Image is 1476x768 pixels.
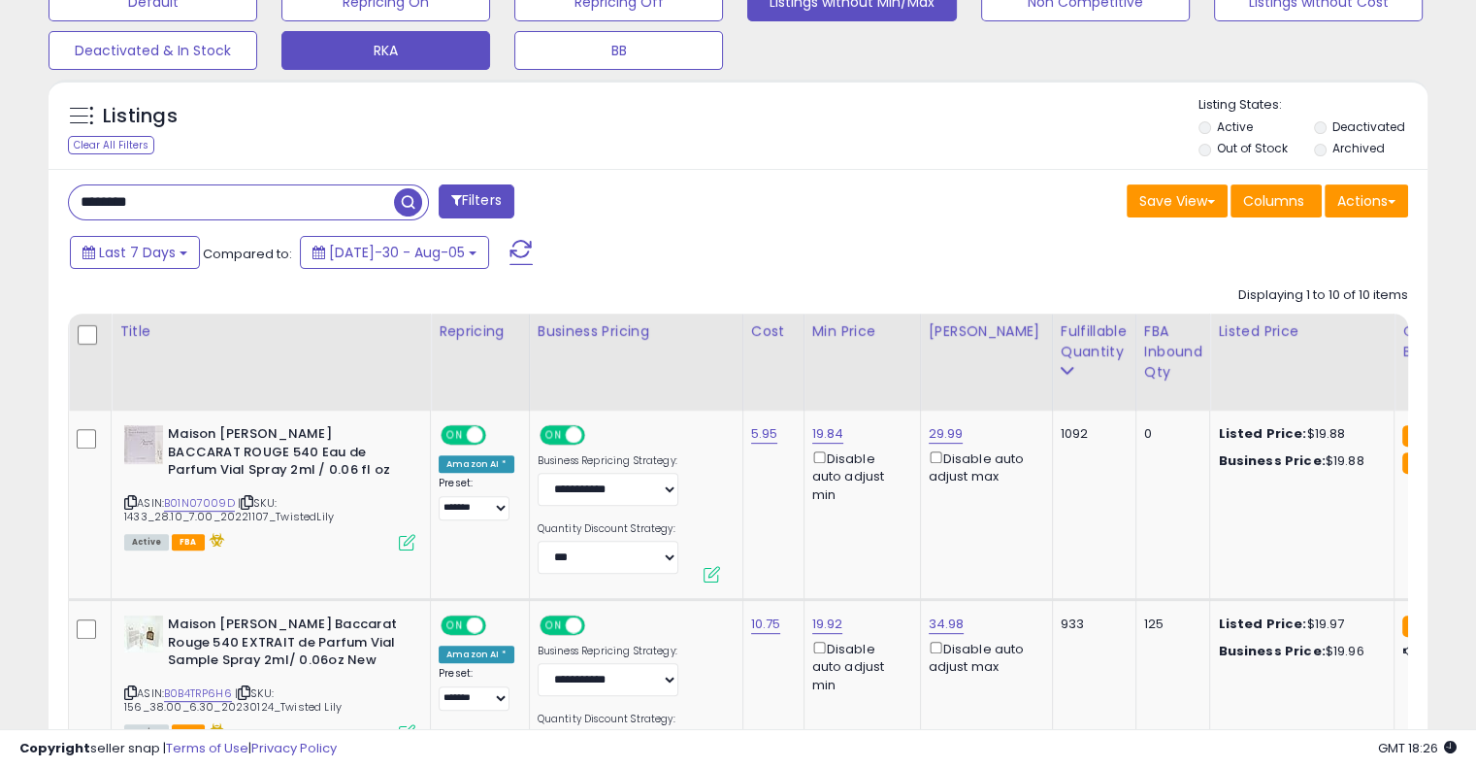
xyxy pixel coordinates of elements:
[439,321,521,342] div: Repricing
[538,645,678,658] label: Business Repricing Strategy:
[439,477,514,520] div: Preset:
[1238,286,1408,305] div: Displaying 1 to 10 of 10 items
[1061,321,1128,362] div: Fulfillable Quantity
[751,424,778,444] a: 5.95
[812,615,843,634] a: 19.92
[581,618,612,634] span: OFF
[483,618,514,634] span: OFF
[168,616,404,675] b: Maison [PERSON_NAME] Baccarat Rouge 540 EXTRAIT de Parfum Vial Sample Spray 2ml/ 0.06oz New
[1061,616,1121,633] div: 933
[439,646,514,663] div: Amazon AI *
[300,236,489,269] button: [DATE]-30 - Aug-05
[281,31,490,70] button: RKA
[124,616,415,739] div: ASIN:
[538,522,678,536] label: Quantity Discount Strategy:
[929,321,1044,342] div: [PERSON_NAME]
[70,236,200,269] button: Last 7 Days
[1127,184,1228,217] button: Save View
[251,739,337,757] a: Privacy Policy
[751,615,781,634] a: 10.75
[1331,140,1384,156] label: Archived
[99,243,176,262] span: Last 7 Days
[1331,118,1404,135] label: Deactivated
[929,638,1037,676] div: Disable auto adjust max
[929,615,965,634] a: 34.98
[166,739,248,757] a: Terms of Use
[1378,739,1457,757] span: 2025-08-14 18:26 GMT
[443,427,467,444] span: ON
[1243,191,1304,211] span: Columns
[1218,642,1325,660] b: Business Price:
[1144,616,1196,633] div: 125
[1144,321,1202,383] div: FBA inbound Qty
[1230,184,1322,217] button: Columns
[49,31,257,70] button: Deactivated & In Stock
[538,321,735,342] div: Business Pricing
[1218,424,1306,443] b: Listed Price:
[1218,321,1386,342] div: Listed Price
[124,685,342,715] span: | SKU: 156_38.00_6.30_20230124_Twisted Lily
[329,243,465,262] span: [DATE]-30 - Aug-05
[1402,452,1438,474] small: FBA
[929,448,1037,485] div: Disable auto adjust max
[439,667,514,711] div: Preset:
[1217,140,1288,156] label: Out of Stock
[164,685,232,702] a: B0B4TRP6H6
[1325,184,1408,217] button: Actions
[68,136,154,154] div: Clear All Filters
[124,425,415,549] div: ASIN:
[538,454,678,468] label: Business Repricing Strategy:
[1061,425,1121,443] div: 1092
[812,424,844,444] a: 19.84
[1402,425,1438,447] small: FBA
[1198,96,1427,115] p: Listing States:
[168,425,404,484] b: Maison [PERSON_NAME] BACCARAT ROUGE 540 Eau de Parfum Vial Spray 2ml / 0.06 fl oz
[124,495,334,524] span: | SKU: 1433_28.10_7.00_20221107_TwistedLily
[1218,616,1379,633] div: $19.97
[1402,616,1438,637] small: FBA
[751,321,796,342] div: Cost
[1218,425,1379,443] div: $19.88
[1144,425,1196,443] div: 0
[439,455,514,473] div: Amazon AI *
[19,739,90,757] strong: Copyright
[1218,615,1306,633] b: Listed Price:
[483,427,514,444] span: OFF
[103,103,178,130] h5: Listings
[164,495,235,512] a: B01N07009D
[19,740,337,758] div: seller snap | |
[119,321,422,342] div: Title
[1217,118,1253,135] label: Active
[541,427,566,444] span: ON
[1218,451,1325,470] b: Business Price:
[205,533,225,547] i: hazardous material
[124,425,163,464] img: 41lJsTNeJgL._SL40_.jpg
[124,534,169,551] span: All listings currently available for purchase on Amazon
[443,618,467,634] span: ON
[812,448,905,504] div: Disable auto adjust min
[439,184,514,218] button: Filters
[172,534,205,551] span: FBA
[514,31,723,70] button: BB
[581,427,612,444] span: OFF
[929,424,964,444] a: 29.99
[1218,643,1379,660] div: $19.96
[541,618,566,634] span: ON
[1218,452,1379,470] div: $19.88
[812,638,905,694] div: Disable auto adjust min
[203,245,292,263] span: Compared to:
[124,616,163,652] img: 414wwjIp9IL._SL40_.jpg
[812,321,912,342] div: Min Price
